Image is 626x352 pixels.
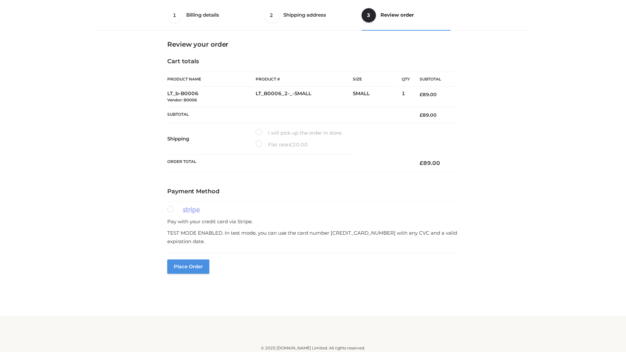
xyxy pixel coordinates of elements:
span: £ [420,112,423,118]
span: £ [289,141,292,148]
bdi: 89.00 [420,160,440,166]
td: 1 [402,87,410,107]
th: Subtotal [167,107,410,123]
bdi: 89.00 [420,112,437,118]
span: £ [420,92,423,97]
h4: Cart totals [167,58,459,65]
td: SMALL [353,87,402,107]
td: LT_B0006_2-_-SMALL [256,87,353,107]
label: I will pick up the order in store. [256,129,342,137]
th: Order Total [167,154,410,172]
th: Size [353,72,398,87]
span: £ [420,160,423,166]
button: Place order [167,259,209,274]
bdi: 89.00 [420,92,437,97]
small: Vendor: B0006 [167,97,197,102]
p: TEST MODE ENABLED. In test mode, you can use the card number [CREDIT_CARD_NUMBER] with any CVC an... [167,229,459,245]
p: Pay with your credit card via Stripe. [167,217,459,226]
th: Shipping [167,123,256,154]
h3: Review your order [167,40,459,48]
div: © 2025 [DOMAIN_NAME] Limited. All rights reserved. [97,345,529,351]
h4: Payment Method [167,188,459,195]
td: LT_b-B0006 [167,87,256,107]
label: Flat rate: [256,140,308,149]
th: Qty [402,72,410,87]
bdi: 20.00 [289,141,308,148]
th: Product Name [167,72,256,87]
th: Subtotal [410,72,459,87]
th: Product # [256,72,353,87]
